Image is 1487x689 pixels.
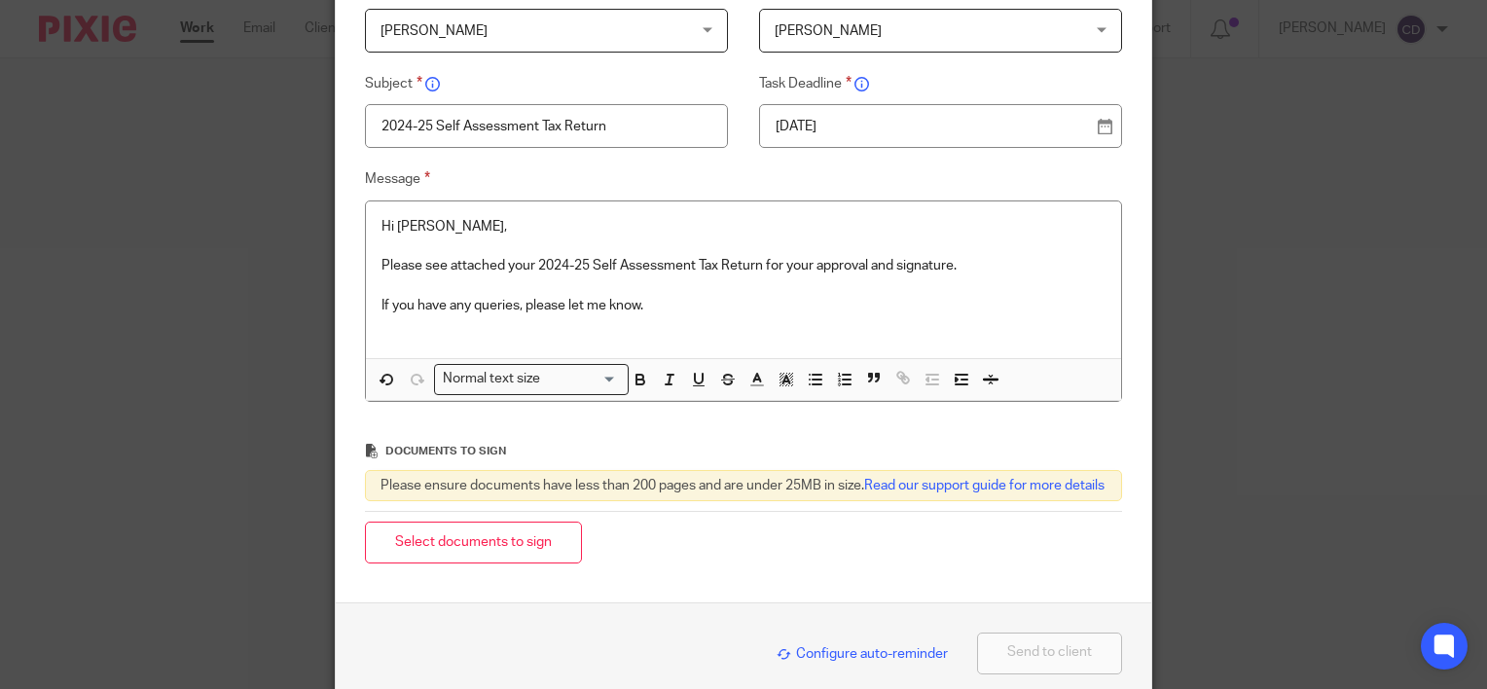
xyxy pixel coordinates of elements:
[439,369,545,389] span: Normal text size
[547,369,617,389] input: Search for option
[381,296,1106,315] p: If you have any queries, please let me know.
[365,104,729,148] input: Insert subject
[381,24,488,38] span: [PERSON_NAME]
[385,446,506,456] span: Documents to sign
[977,633,1122,674] button: Send to client
[365,167,1122,191] label: Message
[381,217,1106,236] p: Hi [PERSON_NAME],
[365,470,1122,501] div: Please ensure documents have less than 200 pages and are under 25MB in size.
[434,364,629,394] div: Search for option
[864,479,1105,492] a: Read our support guide for more details
[381,256,1106,275] p: Please see attached your 2024-25 Self Assessment Tax Return for your approval and signature.
[777,647,948,661] span: Configure auto-reminder
[775,24,882,38] span: [PERSON_NAME]
[776,117,1091,136] p: [DATE]
[365,522,582,563] button: Select documents to sign
[759,77,852,91] span: Task Deadline
[365,77,422,91] span: Subject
